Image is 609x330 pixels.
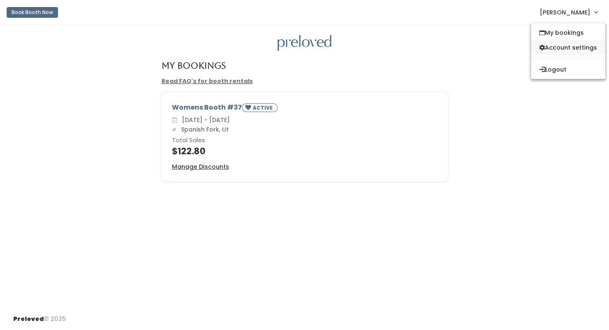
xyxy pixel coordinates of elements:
[172,146,437,156] h4: $122.80
[253,104,274,111] small: ACTIVE
[531,40,605,55] a: Account settings
[7,3,58,22] a: Book Booth Now
[531,62,605,77] button: Logout
[172,103,437,115] div: Womens Booth #37
[172,137,437,144] h6: Total Sales
[178,125,229,134] span: Spanish Fork, Ut
[13,308,66,323] div: © 2025
[13,315,44,323] span: Preloved
[540,8,590,17] span: [PERSON_NAME]
[162,77,253,85] a: Read FAQ's for booth rentals
[172,163,229,171] a: Manage Discounts
[162,61,226,70] h4: My Bookings
[532,3,606,21] a: [PERSON_NAME]
[531,25,605,40] a: My bookings
[7,7,58,18] button: Book Booth Now
[278,35,331,51] img: preloved logo
[179,116,230,124] span: [DATE] - [DATE]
